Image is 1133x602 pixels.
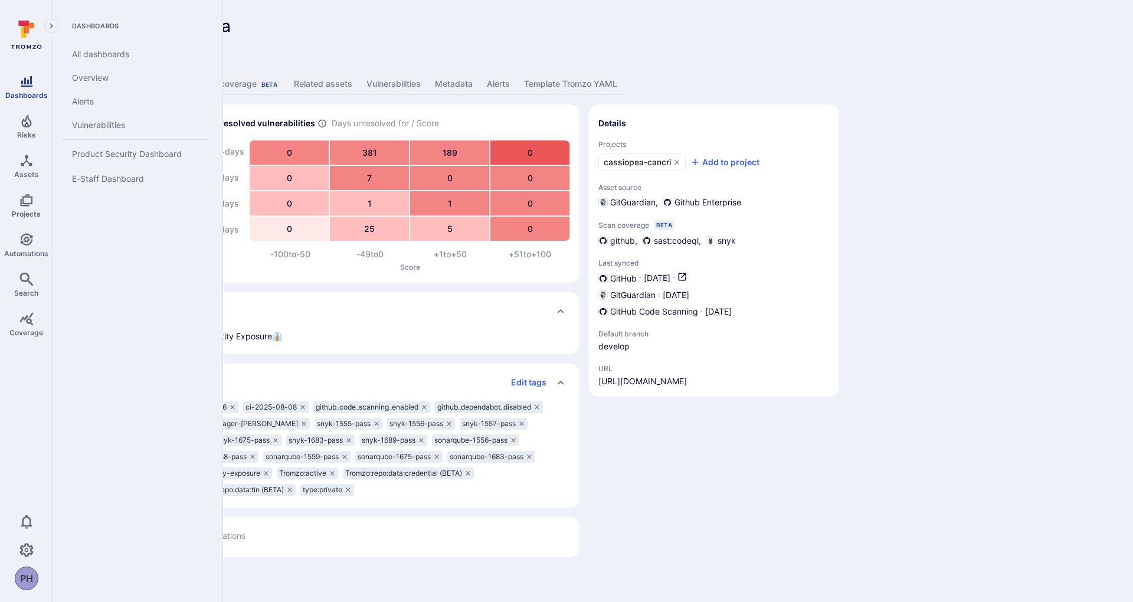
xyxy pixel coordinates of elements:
[79,330,570,342] div: The main repository for Tenable Identity Exposure👔
[502,373,546,392] button: Edit tags
[410,191,489,215] div: 1
[700,306,703,318] p: ·
[598,364,687,373] span: URL
[435,401,543,413] div: github_dependabot_disabled
[266,452,339,462] span: sonarqube-1559-pass
[610,273,637,284] span: GitHub
[250,217,329,241] div: 0
[387,418,455,430] div: snyk-1556-pass
[598,140,830,149] span: Projects
[462,419,516,428] span: snyk-1557-pass
[330,166,409,190] div: 7
[209,166,244,189] div: 90 days
[214,434,281,446] div: snyk-1675-pass
[277,467,338,479] div: Tromzo:active
[317,117,327,130] span: Number of vulnerabilities in status ‘Open’ ‘Triaged’ and ‘In process’ divided by score and scanne...
[243,401,309,413] div: ci-2025-08-08
[359,73,428,95] a: Vulnerabilities
[410,248,490,260] div: +1 to +50
[598,259,830,267] span: Last synced
[250,191,329,215] div: 0
[330,217,409,241] div: 25
[245,403,297,412] span: ci-2025-08-08
[705,306,732,318] span: [DATE]
[70,73,1116,95] div: Asset tabs
[303,485,342,495] span: type:private
[189,484,296,496] div: Tromzo:repo:data:tin (BETA)
[63,21,208,31] span: Dashboards
[358,452,431,462] span: sonarqube-1675-pass
[598,341,693,352] span: develop
[250,166,329,190] div: 0
[432,434,519,446] div: sonarqube-1556-pass
[317,419,371,428] span: snyk-1555-pass
[12,210,41,218] span: Projects
[4,249,48,258] span: Automations
[658,289,660,301] p: ·
[490,217,569,241] div: 0
[450,452,523,462] span: sonarqube-1683-pass
[9,328,43,337] span: Coverage
[209,192,244,215] div: 60 days
[610,289,656,301] span: GitGuardian
[490,248,571,260] div: +51 to +100
[216,436,270,445] span: snyk-1675-pass
[5,91,48,100] span: Dashboards
[654,220,674,230] div: Beta
[15,567,38,590] div: Phillip Hayes
[263,451,351,463] div: sonarqube-1559-pass
[47,21,55,31] i: Expand navigation menu
[490,166,569,190] div: 0
[663,289,689,301] span: [DATE]
[642,234,699,247] div: sast:codeql
[410,140,489,165] div: 189
[206,418,310,430] div: manager-[PERSON_NAME]
[332,117,439,130] span: Days unresolved for / Score
[490,140,569,165] div: 0
[517,73,624,95] a: Template Tromzo YAML
[70,364,579,401] div: Collapse tags
[198,78,280,90] div: Scan coverage
[598,375,687,387] a: [URL][DOMAIN_NAME]
[63,113,208,137] a: Vulnerabilities
[316,403,418,412] span: github_code_scanning_enabled
[598,234,635,247] div: github
[63,90,208,113] a: Alerts
[359,434,427,446] div: snyk-1689-pass
[434,436,507,445] span: sonarqube-1556-pass
[70,292,579,330] div: Collapse description
[690,156,759,168] button: Add to project
[192,485,284,495] span: Tromzo:repo:data:tin (BETA)
[706,234,736,247] div: snyk
[410,166,489,190] div: 0
[598,197,656,208] div: GitGuardian
[279,469,326,478] span: Tromzo:active
[70,517,579,557] section: custom fields card
[598,183,830,192] span: Asset source
[673,272,675,284] p: ·
[437,403,531,412] span: github_dependabot_disabled
[44,19,58,33] button: Expand navigation menu
[598,221,649,230] span: Scan coverage
[604,156,671,168] span: cassiopea-cancri
[410,217,489,241] div: 5
[63,142,208,166] a: Product Security Dashboard
[330,191,409,215] div: 1
[287,73,359,95] a: Related assets
[289,436,343,445] span: snyk-1683-pass
[14,170,39,179] span: Assets
[639,272,641,284] p: ·
[208,419,298,428] span: manager-[PERSON_NAME]
[63,66,208,90] a: Overview
[598,117,626,129] h2: Details
[644,272,670,284] span: [DATE]
[610,306,698,318] span: GitHub Code Scanning
[315,418,382,430] div: snyk-1555-pass
[362,436,415,445] span: snyk-1689-pass
[460,418,528,430] div: snyk-1557-pass
[343,467,474,479] div: Tromzo:repo:data:credential (BETA)
[63,166,208,191] a: E-Staff Dashboard
[17,130,36,139] span: Risks
[63,42,208,66] a: All dashboards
